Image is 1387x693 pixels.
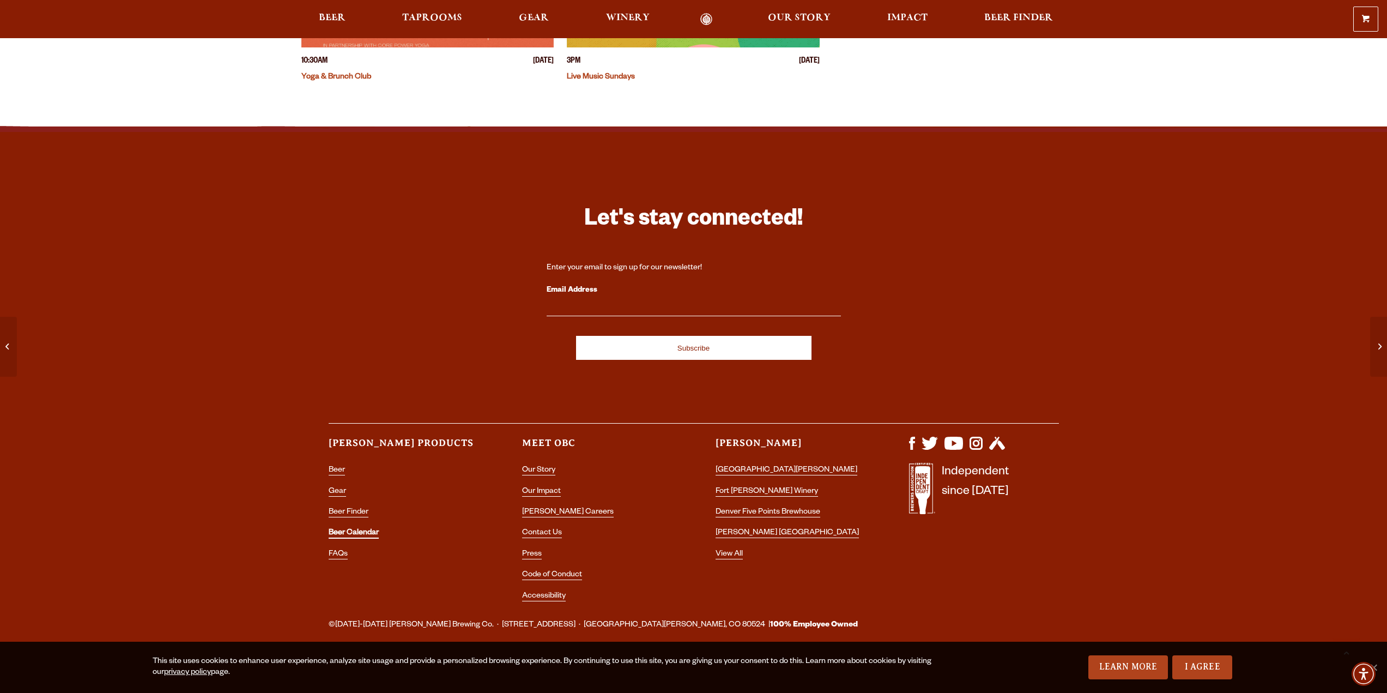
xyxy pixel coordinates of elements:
[942,463,1009,520] p: Independent since [DATE]
[547,284,841,298] label: Email Address
[768,14,831,22] span: Our Story
[1352,662,1376,686] div: Accessibility Menu
[909,444,915,453] a: Visit us on Facebook
[512,13,556,26] a: Gear
[519,14,549,22] span: Gear
[1088,655,1168,679] a: Learn More
[329,550,348,559] a: FAQs
[606,14,650,22] span: Winery
[716,508,820,517] a: Denver Five Points Brewhouse
[599,13,657,26] a: Winery
[799,56,820,68] span: [DATE]
[329,437,479,459] h3: [PERSON_NAME] Products
[153,656,952,678] div: This site uses cookies to enhance user experience, analyze site usage and provide a personalized ...
[716,437,865,459] h3: [PERSON_NAME]
[522,550,542,559] a: Press
[329,487,346,497] a: Gear
[567,56,580,68] span: 3PM
[547,205,841,237] h3: Let's stay connected!
[716,487,818,497] a: Fort [PERSON_NAME] Winery
[761,13,838,26] a: Our Story
[944,444,963,453] a: Visit us on YouTube
[576,336,811,360] input: Subscribe
[522,466,555,475] a: Our Story
[989,444,1005,453] a: Visit us on Untappd
[567,73,635,82] a: Live Music Sundays
[312,13,353,26] a: Beer
[1172,655,1232,679] a: I Agree
[716,466,857,475] a: [GEOGRAPHIC_DATA][PERSON_NAME]
[319,14,346,22] span: Beer
[395,13,469,26] a: Taprooms
[970,444,983,453] a: Visit us on Instagram
[522,592,566,601] a: Accessibility
[1333,638,1360,666] a: Scroll to top
[887,14,928,22] span: Impact
[984,14,1053,22] span: Beer Finder
[522,571,582,580] a: Code of Conduct
[880,13,935,26] a: Impact
[301,56,328,68] span: 10:30AM
[522,529,562,538] a: Contact Us
[686,13,727,26] a: Odell Home
[522,487,561,497] a: Our Impact
[716,550,743,559] a: View All
[329,618,858,632] span: ©[DATE]-[DATE] [PERSON_NAME] Brewing Co. · [STREET_ADDRESS] · [GEOGRAPHIC_DATA][PERSON_NAME], CO ...
[329,529,379,539] a: Beer Calendar
[770,621,858,630] strong: 100% Employee Owned
[547,263,841,274] div: Enter your email to sign up for our newsletter!
[522,508,614,517] a: [PERSON_NAME] Careers
[716,529,859,538] a: [PERSON_NAME] [GEOGRAPHIC_DATA]
[329,508,368,517] a: Beer Finder
[977,13,1060,26] a: Beer Finder
[522,437,672,459] h3: Meet OBC
[301,73,371,82] a: Yoga & Brunch Club
[533,56,554,68] span: [DATE]
[402,14,462,22] span: Taprooms
[922,444,938,453] a: Visit us on X (formerly Twitter)
[164,668,211,677] a: privacy policy
[329,466,345,475] a: Beer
